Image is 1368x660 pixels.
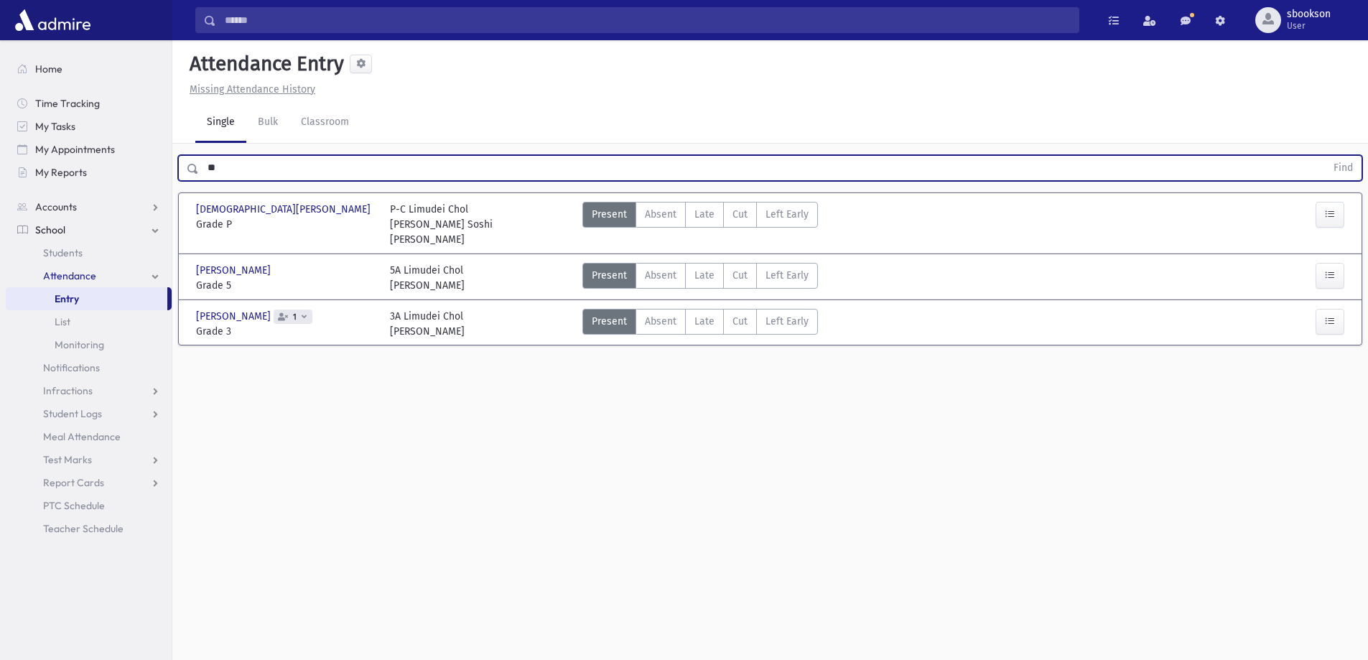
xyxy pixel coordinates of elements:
[35,62,62,75] span: Home
[55,338,104,351] span: Monitoring
[43,499,105,512] span: PTC Schedule
[43,522,124,535] span: Teacher Schedule
[390,309,465,339] div: 3A Limudei Chol [PERSON_NAME]
[43,430,121,443] span: Meal Attendance
[43,407,102,420] span: Student Logs
[43,246,83,259] span: Students
[694,268,715,283] span: Late
[196,202,373,217] span: [DEMOGRAPHIC_DATA][PERSON_NAME]
[11,6,94,34] img: AdmirePro
[246,103,289,143] a: Bulk
[6,425,172,448] a: Meal Attendance
[6,287,167,310] a: Entry
[216,7,1079,33] input: Search
[35,120,75,133] span: My Tasks
[732,207,748,222] span: Cut
[196,217,376,232] span: Grade P
[184,83,315,96] a: Missing Attendance History
[766,268,809,283] span: Left Early
[582,263,818,293] div: AttTypes
[43,384,93,397] span: Infractions
[43,453,92,466] span: Test Marks
[732,268,748,283] span: Cut
[35,143,115,156] span: My Appointments
[645,207,676,222] span: Absent
[592,268,627,283] span: Present
[6,138,172,161] a: My Appointments
[43,476,104,489] span: Report Cards
[290,312,299,322] span: 1
[55,315,70,328] span: List
[35,200,77,213] span: Accounts
[43,269,96,282] span: Attendance
[592,314,627,329] span: Present
[6,448,172,471] a: Test Marks
[6,241,172,264] a: Students
[6,115,172,138] a: My Tasks
[196,263,274,278] span: [PERSON_NAME]
[43,361,100,374] span: Notifications
[582,202,818,247] div: AttTypes
[1325,156,1362,180] button: Find
[694,314,715,329] span: Late
[6,161,172,184] a: My Reports
[6,471,172,494] a: Report Cards
[694,207,715,222] span: Late
[645,268,676,283] span: Absent
[732,314,748,329] span: Cut
[645,314,676,329] span: Absent
[190,83,315,96] u: Missing Attendance History
[35,166,87,179] span: My Reports
[6,92,172,115] a: Time Tracking
[35,97,100,110] span: Time Tracking
[6,264,172,287] a: Attendance
[1287,20,1331,32] span: User
[6,310,172,333] a: List
[196,309,274,324] span: [PERSON_NAME]
[6,379,172,402] a: Infractions
[1287,9,1331,20] span: sbookson
[6,218,172,241] a: School
[6,402,172,425] a: Student Logs
[196,278,376,293] span: Grade 5
[6,333,172,356] a: Monitoring
[592,207,627,222] span: Present
[184,52,344,76] h5: Attendance Entry
[195,103,246,143] a: Single
[55,292,79,305] span: Entry
[6,517,172,540] a: Teacher Schedule
[289,103,360,143] a: Classroom
[6,494,172,517] a: PTC Schedule
[6,57,172,80] a: Home
[196,324,376,339] span: Grade 3
[390,263,465,293] div: 5A Limudei Chol [PERSON_NAME]
[766,207,809,222] span: Left Early
[35,223,65,236] span: School
[6,356,172,379] a: Notifications
[390,202,569,247] div: P-C Limudei Chol [PERSON_NAME] Soshi [PERSON_NAME]
[582,309,818,339] div: AttTypes
[766,314,809,329] span: Left Early
[6,195,172,218] a: Accounts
